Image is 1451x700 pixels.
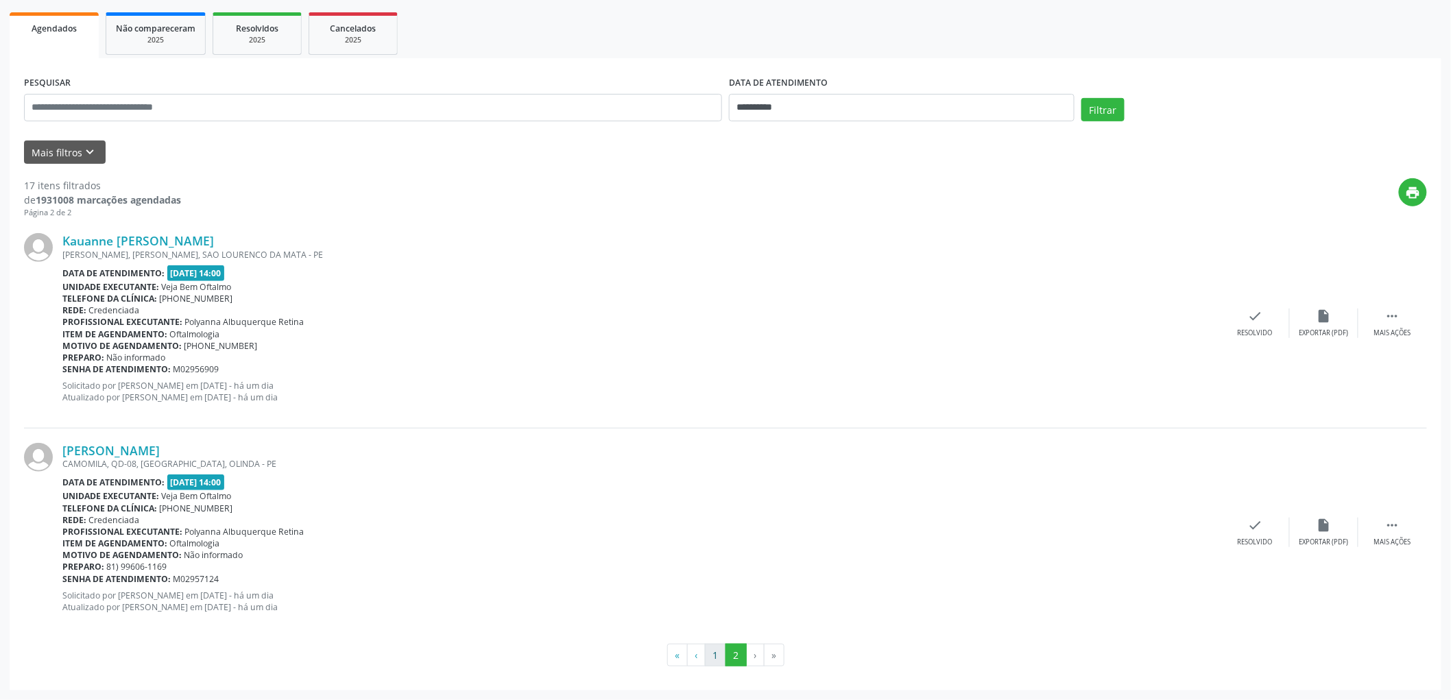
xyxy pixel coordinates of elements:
span: [DATE] 14:00 [167,474,225,490]
strong: 1931008 marcações agendadas [36,193,181,206]
div: de [24,193,181,207]
span: Veja Bem Oftalmo [162,490,232,502]
span: Polyanna Albuquerque Retina [185,316,304,328]
div: Exportar (PDF) [1299,328,1349,338]
div: CAMOMILA, QD-08, [GEOGRAPHIC_DATA], OLINDA - PE [62,458,1221,470]
button: Go to first page [667,644,688,667]
i: insert_drive_file [1317,309,1332,324]
div: [PERSON_NAME], [PERSON_NAME], SAO LOURENCO DA MATA - PE [62,249,1221,261]
i: check [1248,309,1263,324]
b: Item de agendamento: [62,328,167,340]
div: 2025 [116,35,195,45]
a: [PERSON_NAME] [62,443,160,458]
b: Preparo: [62,352,104,363]
span: [PHONE_NUMBER] [160,503,233,514]
b: Profissional executante: [62,526,182,538]
i:  [1385,309,1400,324]
span: Polyanna Albuquerque Retina [185,526,304,538]
a: Kauanne [PERSON_NAME] [62,233,214,248]
button: Filtrar [1081,98,1125,121]
p: Solicitado por [PERSON_NAME] em [DATE] - há um dia Atualizado por [PERSON_NAME] em [DATE] - há um... [62,380,1221,403]
span: Credenciada [89,514,140,526]
ul: Pagination [24,644,1427,667]
img: img [24,443,53,472]
span: Agendados [32,23,77,34]
span: Credenciada [89,304,140,316]
i:  [1385,518,1400,533]
div: Mais ações [1374,538,1411,547]
b: Unidade executante: [62,490,159,502]
span: [PHONE_NUMBER] [184,340,258,352]
button: Go to page 1 [705,644,726,667]
span: Oftalmologia [170,538,220,549]
i: keyboard_arrow_down [83,145,98,160]
div: Resolvido [1238,328,1273,338]
span: 81) 99606-1169 [107,561,167,572]
span: Veja Bem Oftalmo [162,281,232,293]
b: Rede: [62,514,86,526]
button: Go to page 2 [725,644,747,667]
span: Não compareceram [116,23,195,34]
b: Senha de atendimento: [62,573,171,585]
div: Página 2 de 2 [24,207,181,219]
label: DATA DE ATENDIMENTO [729,73,828,94]
div: 2025 [319,35,387,45]
b: Motivo de agendamento: [62,549,182,561]
button: print [1399,178,1427,206]
b: Senha de atendimento: [62,363,171,375]
button: Mais filtroskeyboard_arrow_down [24,141,106,165]
img: img [24,233,53,262]
span: Oftalmologia [170,328,220,340]
span: Não informado [184,549,243,561]
span: [PHONE_NUMBER] [160,293,233,304]
b: Unidade executante: [62,281,159,293]
p: Solicitado por [PERSON_NAME] em [DATE] - há um dia Atualizado por [PERSON_NAME] em [DATE] - há um... [62,590,1221,613]
div: 2025 [223,35,291,45]
div: Exportar (PDF) [1299,538,1349,547]
b: Rede: [62,304,86,316]
b: Preparo: [62,561,104,572]
span: [DATE] 14:00 [167,265,225,281]
span: Não informado [107,352,166,363]
label: PESQUISAR [24,73,71,94]
b: Item de agendamento: [62,538,167,549]
b: Telefone da clínica: [62,293,157,304]
span: M02956909 [173,363,219,375]
span: Cancelados [331,23,376,34]
b: Data de atendimento: [62,267,165,279]
i: check [1248,518,1263,533]
button: Go to previous page [687,644,706,667]
span: M02957124 [173,573,219,585]
b: Profissional executante: [62,316,182,328]
div: Resolvido [1238,538,1273,547]
div: Mais ações [1374,328,1411,338]
b: Motivo de agendamento: [62,340,182,352]
b: Data de atendimento: [62,476,165,488]
i: print [1406,185,1421,200]
b: Telefone da clínica: [62,503,157,514]
span: Resolvidos [236,23,278,34]
div: 17 itens filtrados [24,178,181,193]
i: insert_drive_file [1317,518,1332,533]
